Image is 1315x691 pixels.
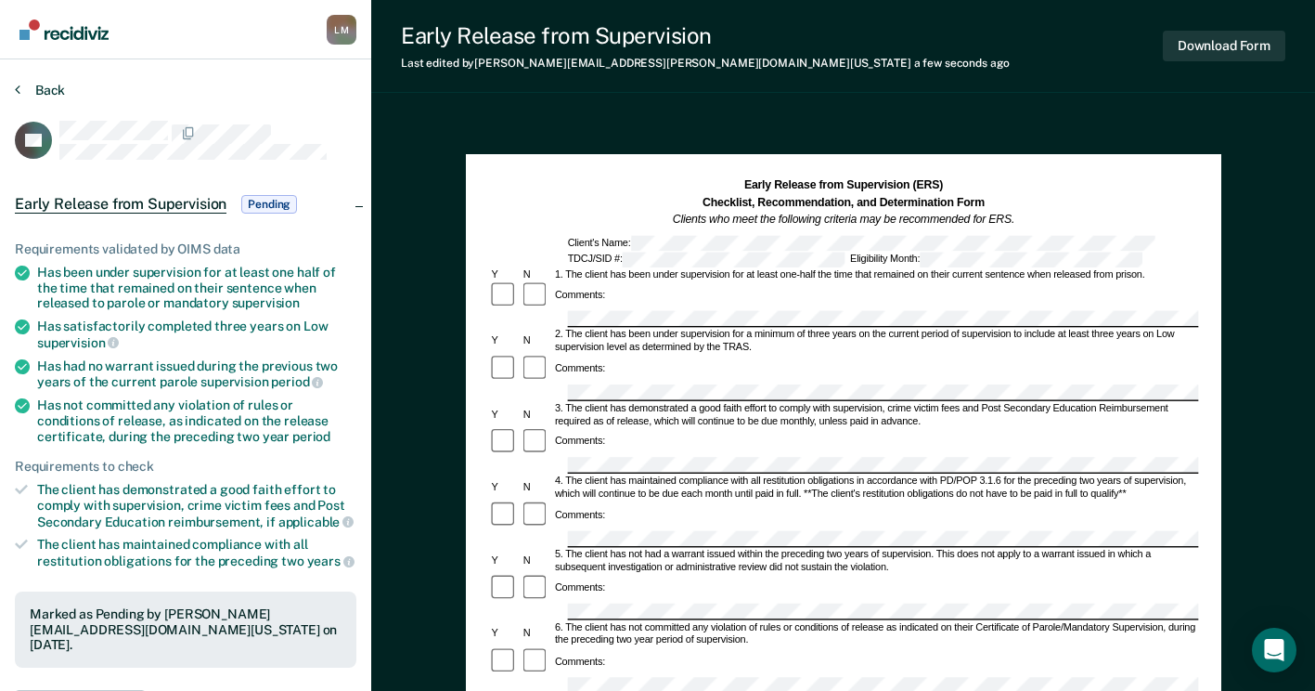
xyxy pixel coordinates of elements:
[401,22,1010,49] div: Early Release from Supervision
[488,268,520,281] div: Y
[521,335,552,348] div: N
[1252,628,1296,672] div: Open Intercom Messenger
[521,481,552,494] div: N
[521,409,552,422] div: N
[15,195,226,214] span: Early Release from Supervision
[488,335,520,348] div: Y
[552,329,1198,354] div: 2. The client has been under supervision for a minimum of three years on the current period of su...
[37,335,119,350] span: supervision
[232,295,300,310] span: supervision
[552,582,608,595] div: Comments:
[703,196,985,209] strong: Checklist, Recommendation, and Determination Form
[521,268,552,281] div: N
[401,57,1010,70] div: Last edited by [PERSON_NAME][EMAIL_ADDRESS][PERSON_NAME][DOMAIN_NAME][US_STATE]
[488,481,520,494] div: Y
[565,252,847,267] div: TDCJ/SID #:
[15,459,356,475] div: Requirements to check
[488,554,520,567] div: Y
[744,178,943,191] strong: Early Release from Supervision (ERS)
[307,554,355,568] span: years
[552,363,608,376] div: Comments:
[565,235,1157,250] div: Client's Name:
[278,515,354,529] span: applicable
[15,241,356,257] div: Requirements validated by OIMS data
[37,359,356,390] div: Has had no warrant issued during the previous two years of the current parole supervision
[521,554,552,567] div: N
[241,195,297,214] span: Pending
[37,482,356,529] div: The client has demonstrated a good faith effort to comply with supervision, crime victim fees and...
[847,252,1145,267] div: Eligibility Month:
[327,15,356,45] div: L M
[552,656,608,669] div: Comments:
[552,290,608,303] div: Comments:
[271,374,323,389] span: period
[914,57,1010,70] span: a few seconds ago
[488,628,520,641] div: Y
[672,213,1014,226] em: Clients who meet the following criteria may be recommended for ERS.
[552,436,608,449] div: Comments:
[37,265,356,311] div: Has been under supervision for at least one half of the time that remained on their sentence when...
[37,398,356,444] div: Has not committed any violation of rules or conditions of release, as indicated on the release ce...
[552,509,608,522] div: Comments:
[552,621,1198,646] div: 6. The client has not committed any violation of rules or conditions of release as indicated on t...
[552,476,1198,501] div: 4. The client has maintained compliance with all restitution obligations in accordance with PD/PO...
[15,82,65,98] button: Back
[1163,31,1285,61] button: Download Form
[552,402,1198,427] div: 3. The client has demonstrated a good faith effort to comply with supervision, crime victim fees ...
[327,15,356,45] button: Profile dropdown button
[488,409,520,422] div: Y
[30,606,342,653] div: Marked as Pending by [PERSON_NAME][EMAIL_ADDRESS][DOMAIN_NAME][US_STATE] on [DATE].
[552,268,1198,281] div: 1. The client has been under supervision for at least one-half the time that remained on their cu...
[552,548,1198,573] div: 5. The client has not had a warrant issued within the preceding two years of supervision. This do...
[521,628,552,641] div: N
[37,537,356,568] div: The client has maintained compliance with all restitution obligations for the preceding two
[37,319,356,350] div: Has satisfactorily completed three years on Low
[292,429,330,444] span: period
[19,20,109,40] img: Recidiviz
